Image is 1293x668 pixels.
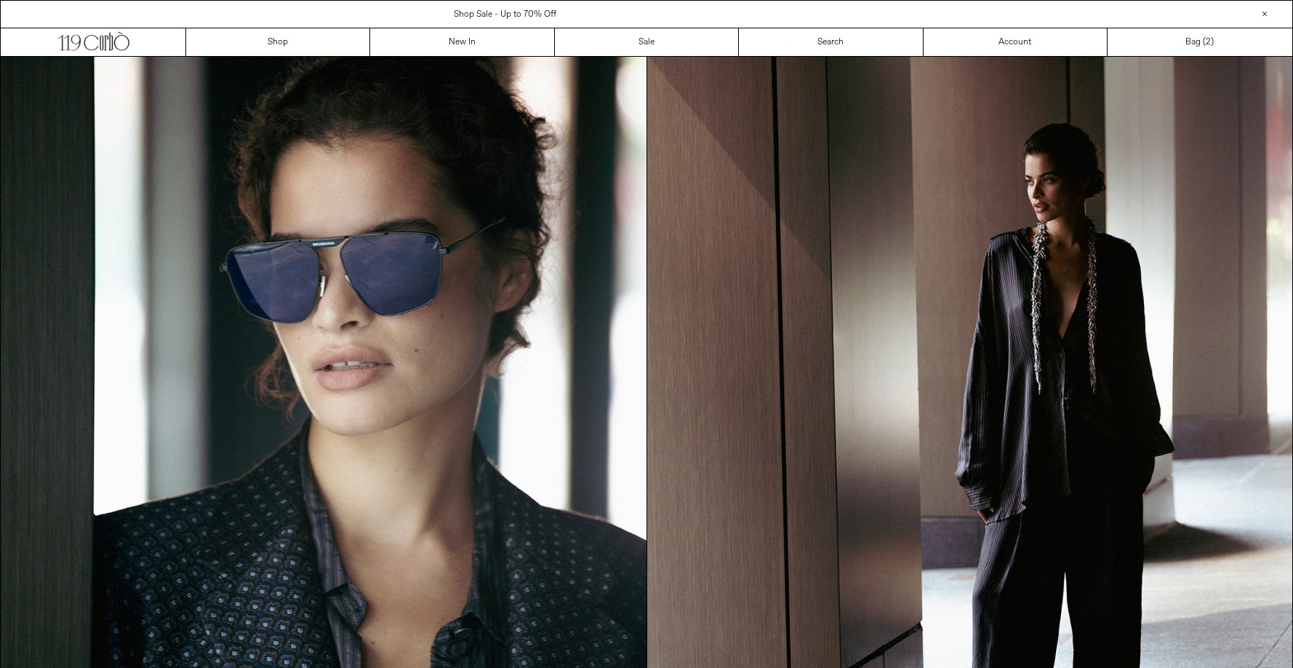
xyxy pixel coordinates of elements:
[924,28,1108,56] a: Account
[186,28,370,56] a: Shop
[370,28,554,56] a: New In
[739,28,923,56] a: Search
[1206,36,1211,48] span: 2
[1108,28,1292,56] a: Bag ()
[1206,36,1214,49] span: )
[454,9,556,20] a: Shop Sale - Up to 70% Off
[555,28,739,56] a: Sale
